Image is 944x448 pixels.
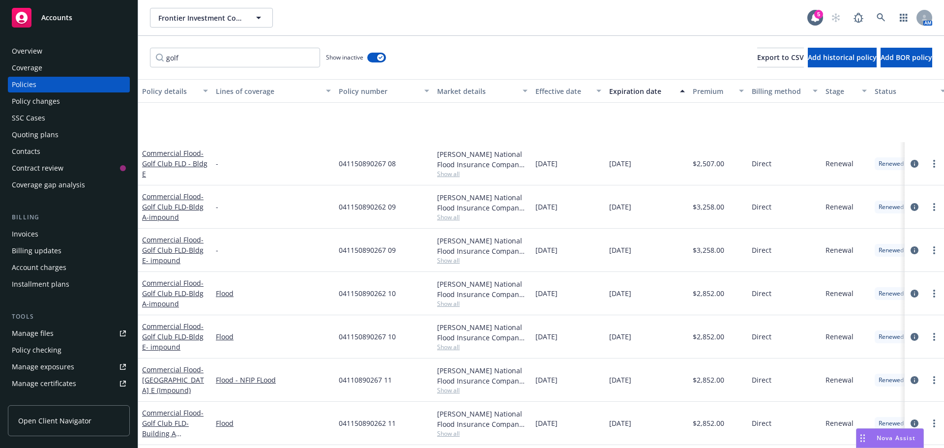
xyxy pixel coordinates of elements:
[12,392,61,408] div: Manage claims
[826,331,854,342] span: Renewal
[12,144,40,159] div: Contacts
[216,158,218,169] span: -
[826,202,854,212] span: Renewal
[748,79,822,103] button: Billing method
[693,158,724,169] span: $2,507.00
[881,53,932,62] span: Add BOR policy
[826,245,854,255] span: Renewal
[12,359,74,375] div: Manage exposures
[894,8,914,28] a: Switch app
[437,322,528,343] div: [PERSON_NAME] National Flood Insurance Company, [PERSON_NAME] Flood
[142,86,197,96] div: Policy details
[339,331,396,342] span: 041150890267 10
[8,127,130,143] a: Quoting plans
[8,212,130,222] div: Billing
[8,359,130,375] span: Manage exposures
[437,409,528,429] div: [PERSON_NAME] National Flood Insurance Company, [PERSON_NAME] Flood
[8,177,130,193] a: Coverage gap analysis
[856,428,924,448] button: Nova Assist
[826,158,854,169] span: Renewal
[12,243,61,259] div: Billing updates
[437,236,528,256] div: [PERSON_NAME] National Flood Insurance Company, [PERSON_NAME] Flood
[8,243,130,259] a: Billing updates
[216,288,331,299] a: Flood
[339,158,396,169] span: 041150890267 08
[826,418,854,428] span: Renewal
[437,299,528,308] span: Show all
[752,418,771,428] span: Direct
[535,288,558,299] span: [DATE]
[822,79,871,103] button: Stage
[158,13,243,23] span: Frontier Investment Corporation
[752,375,771,385] span: Direct
[752,288,771,299] span: Direct
[609,375,631,385] span: [DATE]
[879,376,904,385] span: Renewed
[437,256,528,265] span: Show all
[531,79,605,103] button: Effective date
[142,235,204,265] span: - Golf Club FLD-Bldg E- impound
[928,374,940,386] a: more
[752,158,771,169] span: Direct
[879,159,904,168] span: Renewed
[142,149,207,179] a: Commercial Flood
[849,8,868,28] a: Report a Bug
[8,342,130,358] a: Policy checking
[8,60,130,76] a: Coverage
[808,48,877,67] button: Add historical policy
[437,170,528,178] span: Show all
[216,418,331,428] a: Flood
[535,158,558,169] span: [DATE]
[8,77,130,92] a: Policies
[150,48,320,67] input: Filter by keyword...
[339,288,396,299] span: 041150890262 10
[609,86,674,96] div: Expiration date
[12,326,54,341] div: Manage files
[12,226,38,242] div: Invoices
[928,331,940,343] a: more
[12,177,85,193] div: Coverage gap analysis
[879,332,904,341] span: Renewed
[928,201,940,213] a: more
[535,245,558,255] span: [DATE]
[8,93,130,109] a: Policy changes
[8,160,130,176] a: Contract review
[142,235,204,265] a: Commercial Flood
[437,86,517,96] div: Market details
[881,48,932,67] button: Add BOR policy
[879,203,904,211] span: Renewed
[437,429,528,438] span: Show all
[875,86,935,96] div: Status
[142,322,204,352] span: - Golf Club FLD-Bldg E- impound
[535,375,558,385] span: [DATE]
[693,202,724,212] span: $3,258.00
[8,43,130,59] a: Overview
[535,331,558,342] span: [DATE]
[609,288,631,299] span: [DATE]
[12,77,36,92] div: Policies
[752,202,771,212] span: Direct
[8,326,130,341] a: Manage files
[752,331,771,342] span: Direct
[693,418,724,428] span: $2,852.00
[928,244,940,256] a: more
[437,192,528,213] div: [PERSON_NAME] National Flood Insurance Company, [PERSON_NAME] Flood
[752,245,771,255] span: Direct
[437,343,528,351] span: Show all
[609,245,631,255] span: [DATE]
[18,416,91,426] span: Open Client Navigator
[609,331,631,342] span: [DATE]
[757,53,804,62] span: Export to CSV
[909,201,920,213] a: circleInformation
[877,434,915,442] span: Nova Assist
[808,53,877,62] span: Add historical policy
[339,418,396,428] span: 041150890262 11
[879,419,904,428] span: Renewed
[12,276,69,292] div: Installment plans
[339,245,396,255] span: 041150890267 09
[12,127,59,143] div: Quoting plans
[909,374,920,386] a: circleInformation
[150,8,273,28] button: Frontier Investment Corporation
[142,278,204,308] span: - Golf Club FLD-Bldg A-impound
[689,79,748,103] button: Premium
